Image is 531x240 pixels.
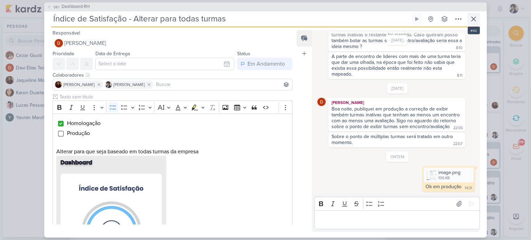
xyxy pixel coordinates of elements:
div: Editor editing area: main [315,210,480,229]
span: Produção [67,130,90,137]
div: Em Andamento [248,60,285,68]
img: oh9AhEVNrk3fkZDnbRmWVvavcYnPNO3TcBVaNhm7.png [427,170,436,180]
span: [PERSON_NAME] [63,81,95,88]
img: Jaqueline Molina [55,81,62,88]
div: Ok em produção [426,184,462,190]
div: 22:07 [453,141,463,147]
span: [PERSON_NAME] [64,39,106,47]
div: Editor toolbar [53,100,292,114]
label: Status [237,51,250,57]
span: Homologação [67,120,101,127]
div: esc [468,27,480,34]
div: 106 KB [438,175,460,181]
div: image.png [424,167,474,182]
span: [PERSON_NAME] [113,81,145,88]
div: 8:11 [457,73,463,78]
label: Responsável [53,30,80,36]
div: Boa noite, publiquei em produção a correção de exibir também turmas inativas que tenham ao menos ... [332,106,461,129]
input: Texto sem título [58,93,292,100]
div: Sobre o total de turmas o gráfico só exibe as turmas no caso de ter tido um encontro e ter ao men... [332,14,463,49]
div: Sobre o ponto de múltiplas turmas será tratado em outro momento. [332,134,454,145]
div: 22:06 [453,125,463,131]
label: Prioridade [53,51,74,57]
button: [PERSON_NAME] [53,37,292,49]
div: A parte de encontro de lideres com mais de uma turma teria que dar uma olhada, na época que foi f... [332,54,462,77]
input: Select a date [95,58,234,70]
div: [PERSON_NAME] [330,99,464,106]
img: Davi Elias Teixeira [55,39,63,47]
img: Pedro Luahn Simões [105,81,112,88]
div: Editor toolbar [315,197,480,210]
img: Davi Elias Teixeira [317,98,326,106]
button: Em Andamento [237,58,292,70]
div: image.png [438,169,460,176]
div: 14:31 [465,185,472,191]
div: Colaboradores [53,71,292,79]
input: Buscar [155,80,291,89]
div: Ligar relógio [414,16,420,22]
label: Data de Entrega [95,51,130,57]
div: 8:10 [456,45,463,51]
input: Kard Sem Título [51,13,409,25]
